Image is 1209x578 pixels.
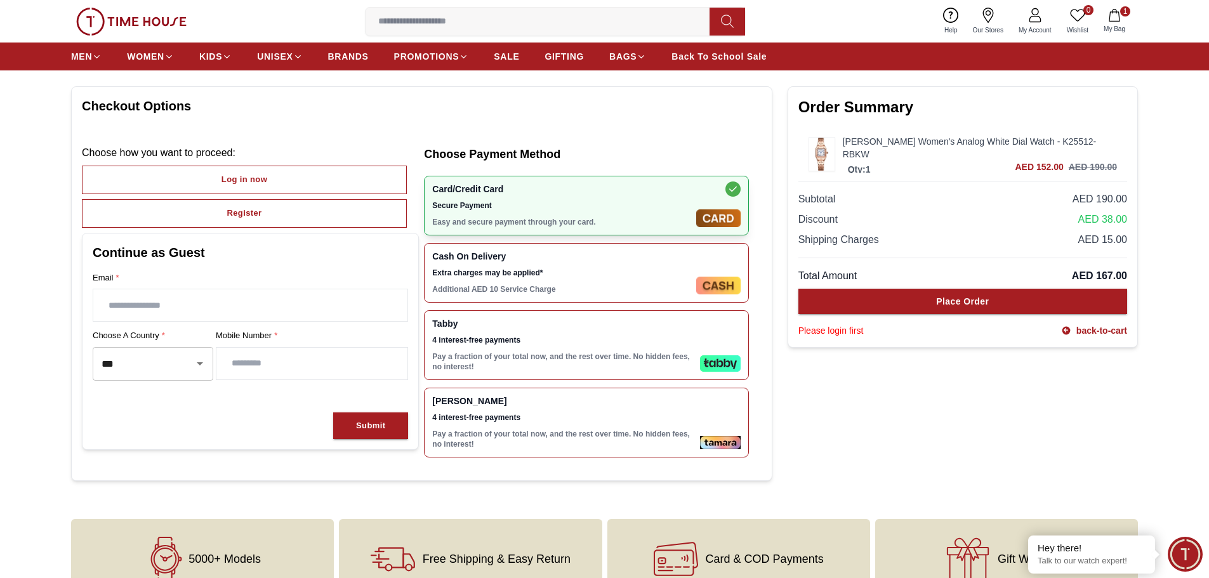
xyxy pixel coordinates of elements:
[76,8,187,36] img: ...
[216,329,408,342] label: Mobile Number
[937,5,965,37] a: Help
[432,319,695,329] span: Tabby
[199,50,222,63] span: KIDS
[798,324,864,337] div: Please login first
[424,145,761,163] h2: Choose Payment Method
[432,217,691,227] p: Easy and secure payment through your card.
[798,289,1127,314] button: Place Order
[82,199,407,228] button: Register
[127,45,174,68] a: WOMEN
[432,200,691,211] span: Secure Payment
[188,553,261,565] span: 5000+ Models
[1120,6,1130,16] span: 1
[609,50,637,63] span: BAGS
[82,166,419,194] a: Log in now
[221,173,267,187] div: Log in now
[82,145,419,161] p: Choose how you want to proceed :
[1062,25,1093,35] span: Wishlist
[1099,24,1130,34] span: My Bag
[845,163,873,176] p: Qty: 1
[394,50,459,63] span: PROMOTIONS
[71,50,92,63] span: MEN
[671,45,767,68] a: Back To School Sale
[798,192,836,207] span: Subtotal
[432,396,695,406] span: [PERSON_NAME]
[494,50,519,63] span: SALE
[1078,232,1127,247] span: AED 15.00
[199,45,232,68] a: KIDS
[494,45,519,68] a: SALE
[1069,161,1117,173] h3: AED 190.00
[432,184,691,194] span: Card/Credit Card
[356,419,385,433] div: Submit
[936,295,989,308] div: Place Order
[1038,556,1146,567] p: Talk to our watch expert!
[798,212,838,227] span: Discount
[257,45,302,68] a: UNISEX
[700,436,741,449] img: Tamara
[798,97,1127,117] h2: Order Summary
[706,553,824,565] span: Card & COD Payments
[998,553,1067,565] span: Gift Wrapping
[328,45,369,68] a: BRANDS
[93,329,168,342] span: Choose a country
[432,351,695,372] p: Pay a fraction of your total now, and the rest over time. No hidden fees, no interest!
[798,268,857,284] span: Total Amount
[939,25,963,35] span: Help
[432,284,691,294] p: Additional AED 10 Service Charge
[423,553,571,565] span: Free Shipping & Easy Return
[93,272,408,284] label: Email
[432,429,695,449] p: Pay a fraction of your total now, and the rest over time. No hidden fees, no interest!
[257,50,293,63] span: UNISEX
[82,199,419,228] a: Register
[328,50,369,63] span: BRANDS
[82,97,762,115] h1: Checkout Options
[545,50,584,63] span: GIFTING
[432,335,695,345] span: 4 interest-free payments
[1083,5,1093,15] span: 0
[93,244,408,261] h2: Continue as Guest
[1014,25,1057,35] span: My Account
[1072,268,1127,284] span: AED 167.00
[394,45,469,68] a: PROMOTIONS
[1078,212,1127,227] span: AED 38.00
[1015,161,1063,173] span: AED 152.00
[696,209,741,227] img: Card/Credit Card
[843,135,1117,161] a: [PERSON_NAME] Women's Analog White Dial Watch - K25512-RBKW
[71,45,102,68] a: MEN
[1059,5,1096,37] a: 0Wishlist
[545,45,584,68] a: GIFTING
[1168,537,1203,572] div: Chat Widget
[127,50,164,63] span: WOMEN
[609,45,646,68] a: BAGS
[809,138,835,171] img: ...
[696,277,741,294] img: Cash On Delivery
[700,355,741,372] img: Tabby
[1061,324,1127,337] a: back-to-cart
[1038,542,1146,555] div: Hey there!
[191,355,209,372] button: Open
[432,251,691,261] span: Cash On Delivery
[968,25,1008,35] span: Our Stores
[432,268,691,278] span: Extra charges may be applied*
[227,206,262,221] div: Register
[432,412,695,423] span: 4 interest-free payments
[333,412,408,440] button: Submit
[671,50,767,63] span: Back To School Sale
[965,5,1011,37] a: Our Stores
[798,232,879,247] span: Shipping Charges
[1096,6,1133,36] button: 1My Bag
[1073,192,1127,207] span: AED 190.00
[82,166,407,194] button: Log in now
